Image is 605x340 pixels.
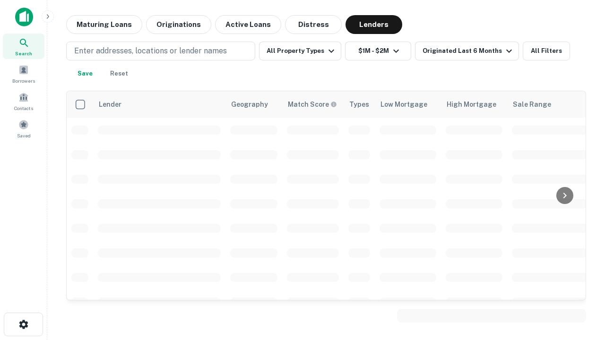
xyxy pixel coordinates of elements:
a: Saved [3,116,44,141]
div: Originated Last 6 Months [423,45,515,57]
button: Enter addresses, locations or lender names [66,42,255,60]
a: Borrowers [3,61,44,86]
span: Borrowers [12,77,35,85]
th: Low Mortgage [375,91,441,118]
div: Sale Range [513,99,551,110]
a: Search [3,34,44,59]
th: Sale Range [507,91,592,118]
div: Low Mortgage [380,99,427,110]
th: Geography [225,91,282,118]
th: Types [344,91,375,118]
button: Save your search to get updates of matches that match your search criteria. [70,64,100,83]
div: Lender [99,99,121,110]
button: Reset [104,64,134,83]
h6: Match Score [288,99,335,110]
th: Lender [93,91,225,118]
button: Originations [146,15,211,34]
span: Search [15,50,32,57]
iframe: Chat Widget [558,234,605,280]
button: $1M - $2M [345,42,411,60]
button: All Filters [523,42,570,60]
a: Contacts [3,88,44,114]
button: Lenders [346,15,402,34]
img: capitalize-icon.png [15,8,33,26]
p: Enter addresses, locations or lender names [74,45,227,57]
div: Capitalize uses an advanced AI algorithm to match your search with the best lender. The match sco... [288,99,337,110]
th: High Mortgage [441,91,507,118]
button: Maturing Loans [66,15,142,34]
button: All Property Types [259,42,341,60]
div: High Mortgage [447,99,496,110]
div: Types [349,99,369,110]
div: Geography [231,99,268,110]
button: Originated Last 6 Months [415,42,519,60]
th: Capitalize uses an advanced AI algorithm to match your search with the best lender. The match sco... [282,91,344,118]
button: Distress [285,15,342,34]
span: Saved [17,132,31,139]
button: Active Loans [215,15,281,34]
span: Contacts [14,104,33,112]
